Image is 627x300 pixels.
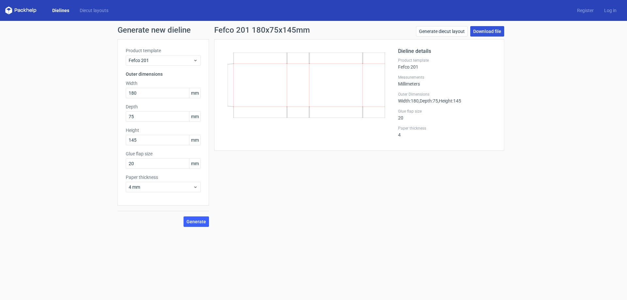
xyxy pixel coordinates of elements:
[398,75,496,87] div: Millimeters
[126,174,201,181] label: Paper thickness
[599,7,622,14] a: Log in
[398,109,496,114] label: Glue flap size
[126,150,201,157] label: Glue flap size
[398,92,496,97] label: Outer Dimensions
[129,57,193,64] span: Fefco 201
[189,159,201,168] span: mm
[126,127,201,134] label: Height
[438,98,461,103] span: , Height : 145
[214,26,310,34] h1: Fefco 201 180x75x145mm
[572,7,599,14] a: Register
[126,80,201,87] label: Width
[189,88,201,98] span: mm
[126,103,201,110] label: Depth
[126,47,201,54] label: Product template
[419,98,438,103] span: , Depth : 75
[126,71,201,77] h3: Outer dimensions
[129,184,193,190] span: 4 mm
[186,219,206,224] span: Generate
[74,7,114,14] a: Diecut layouts
[398,109,496,120] div: 20
[47,7,74,14] a: Dielines
[184,216,209,227] button: Generate
[398,47,496,55] h2: Dieline details
[189,135,201,145] span: mm
[398,58,496,70] div: Fefco 201
[398,58,496,63] label: Product template
[118,26,509,34] h1: Generate new dieline
[189,112,201,121] span: mm
[398,98,419,103] span: Width : 180
[398,126,496,131] label: Paper thickness
[398,126,496,137] div: 4
[398,75,496,80] label: Measurements
[416,26,468,37] a: Generate diecut layout
[470,26,504,37] a: Download file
